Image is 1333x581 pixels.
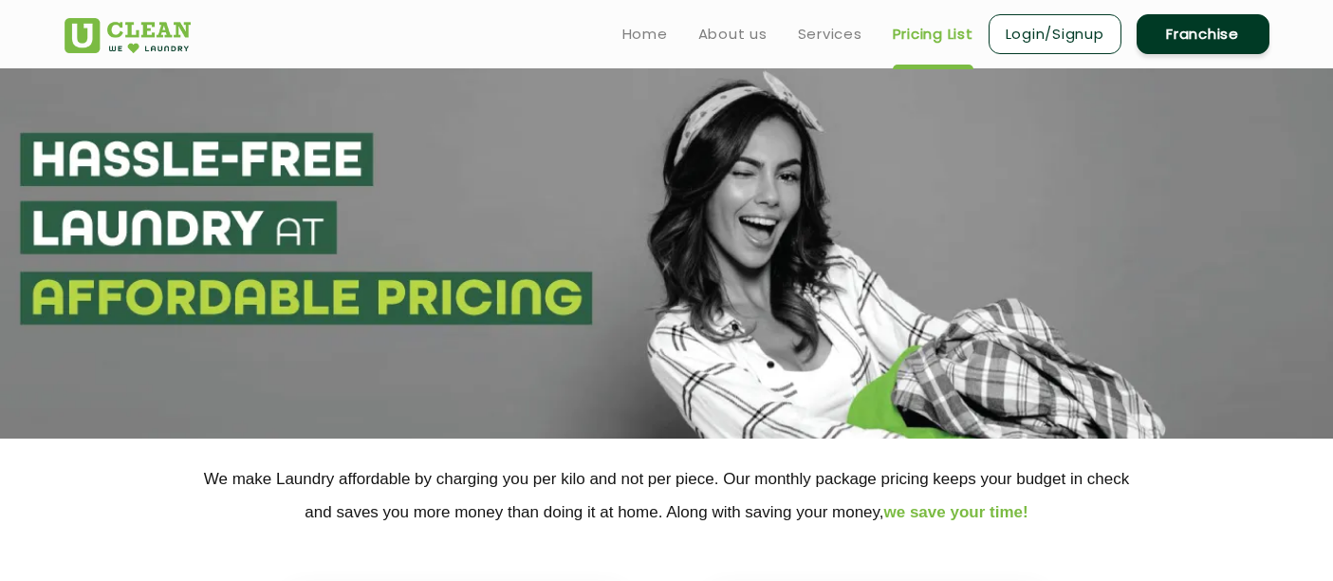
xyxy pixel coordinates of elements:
[65,462,1269,529] p: We make Laundry affordable by charging you per kilo and not per piece. Our monthly package pricin...
[622,23,668,46] a: Home
[1137,14,1269,54] a: Franchise
[989,14,1121,54] a: Login/Signup
[698,23,768,46] a: About us
[893,23,973,46] a: Pricing List
[65,18,191,53] img: UClean Laundry and Dry Cleaning
[884,503,1028,521] span: we save your time!
[798,23,862,46] a: Services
